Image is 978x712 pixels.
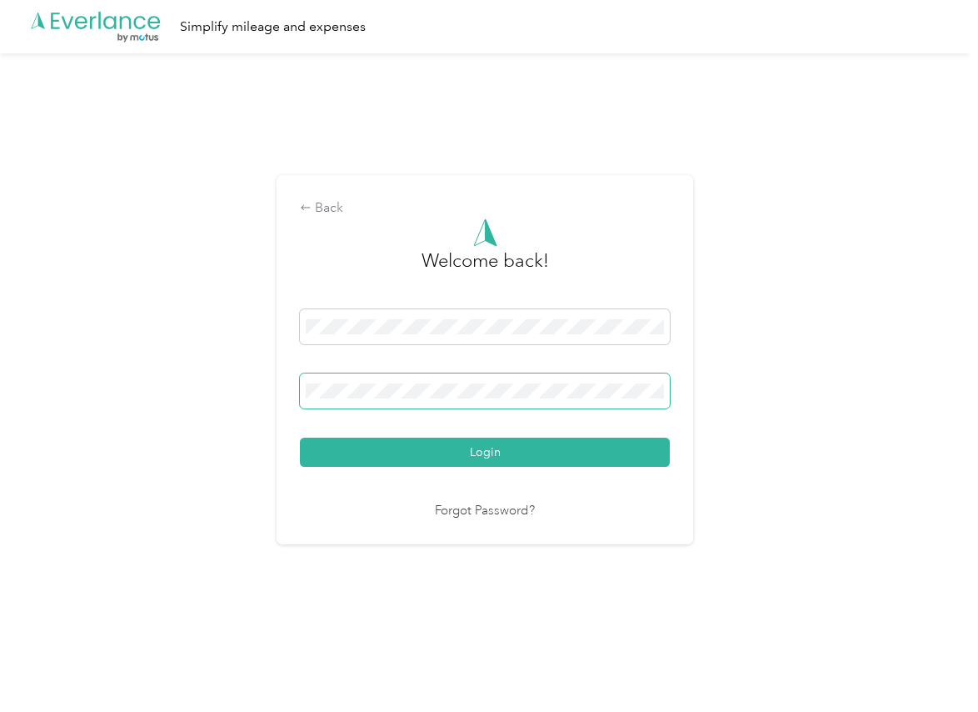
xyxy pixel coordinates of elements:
[885,619,978,712] iframe: Everlance-gr Chat Button Frame
[422,247,549,292] h3: greeting
[300,198,670,218] div: Back
[300,438,670,467] button: Login
[180,17,366,38] div: Simplify mileage and expenses
[435,502,535,521] a: Forgot Password?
